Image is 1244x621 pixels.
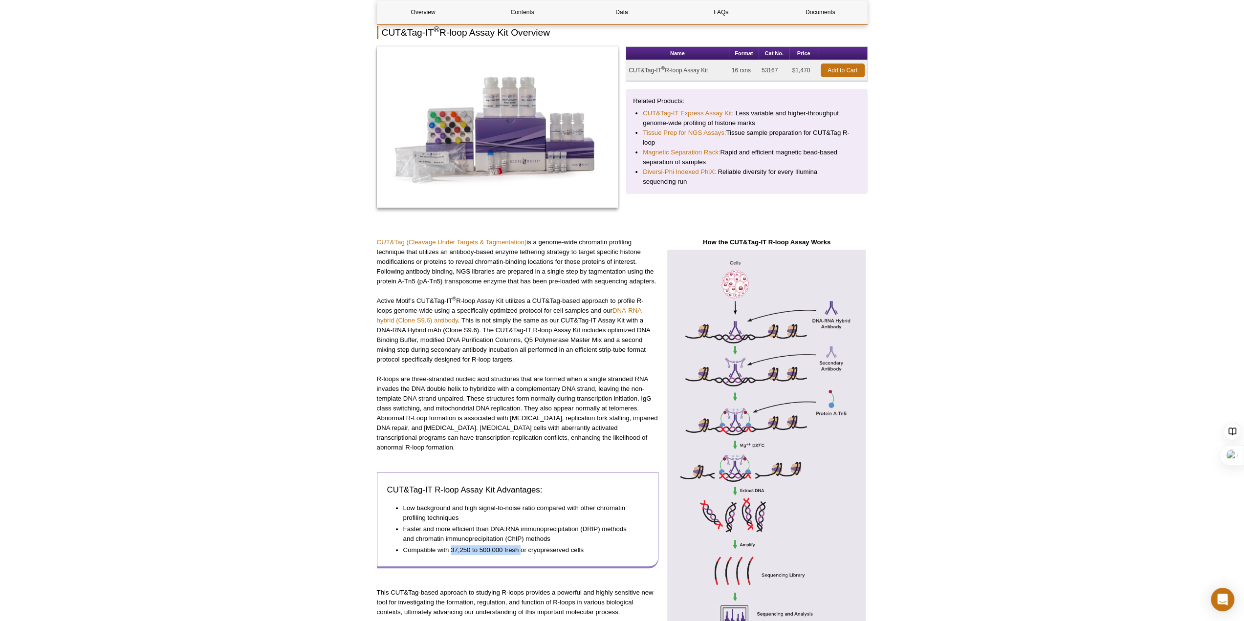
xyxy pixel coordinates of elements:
th: Format [729,47,759,60]
td: $1,470 [789,60,818,81]
img: CUT&Tag-IT<sup>®</sup> R-loop Assay Kit [377,46,619,208]
th: Cat No. [759,47,790,60]
p: Active Motif’s CUT&Tag-IT R-loop Assay Kit utilizes a CUT&Tag-based approach to profile R-loops g... [377,296,659,364]
li: : Less variable and higher-throughput genome-wide profiling of histone marks [643,108,851,128]
a: Tissue Prep for NGS Assays: [643,128,726,138]
li: Compatible with 37,250 to 500,000 fresh or cryopreserved cells [403,545,639,555]
a: Add to Cart [821,64,865,77]
td: 16 rxns [729,60,759,81]
h3: CUT&Tag-IT R-loop Assay Kit Advantages: [387,484,649,496]
a: Diversi-Phi Indexed PhiX [643,167,714,177]
td: CUT&Tag-IT R-loop Assay Kit [626,60,729,81]
a: Contents [477,0,568,24]
p: Related Products: [633,96,860,106]
li: Faster and more efficient than DNA:RNA immunoprecipitation (DRIP) methods and chromatin immunopre... [403,524,639,544]
a: Overview [377,0,469,24]
th: Name [626,47,729,60]
a: CUT&Tag-IT Express Assay Kit [643,108,732,118]
p: R-loops are three-stranded nucleic acid structures that are formed when a single stranded RNA inv... [377,374,659,452]
a: DNA-RNA hybrid (Clone S9.6) antibody [377,307,642,324]
strong: How the CUT&Tag-IT R-loop Assay Works [703,238,830,246]
li: Low background and high signal-to-noise ratio compared with other chromatin profiling techniques [403,503,639,523]
h2: CUT&Tag-IT R-loop Assay Kit Overview [377,26,868,39]
a: Data [576,0,668,24]
div: Open Intercom Messenger [1211,588,1234,611]
sup: ® [434,25,439,34]
p: This CUT&Tag-based approach to studying R-loops provides a powerful and highly sensitive new tool... [377,588,659,617]
p: is a genome-wide chromatin profiling technique that utilizes an antibody-based enzyme tethering s... [377,237,659,286]
td: 53167 [759,60,790,81]
li: Tissue sample preparation for CUT&Tag R-loop [643,128,851,148]
a: FAQs [675,0,767,24]
sup: ® [661,65,665,71]
li: : Reliable diversity for every Illumina sequencing run [643,167,851,187]
a: Magnetic Separation Rack: [643,148,720,157]
sup: ® [452,295,456,301]
a: CUT&Tag (Cleavage Under Targets & Tagmentation) [377,238,527,246]
th: Price [789,47,818,60]
li: Rapid and efficient magnetic bead-based separation of samples [643,148,851,167]
a: Documents [774,0,866,24]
